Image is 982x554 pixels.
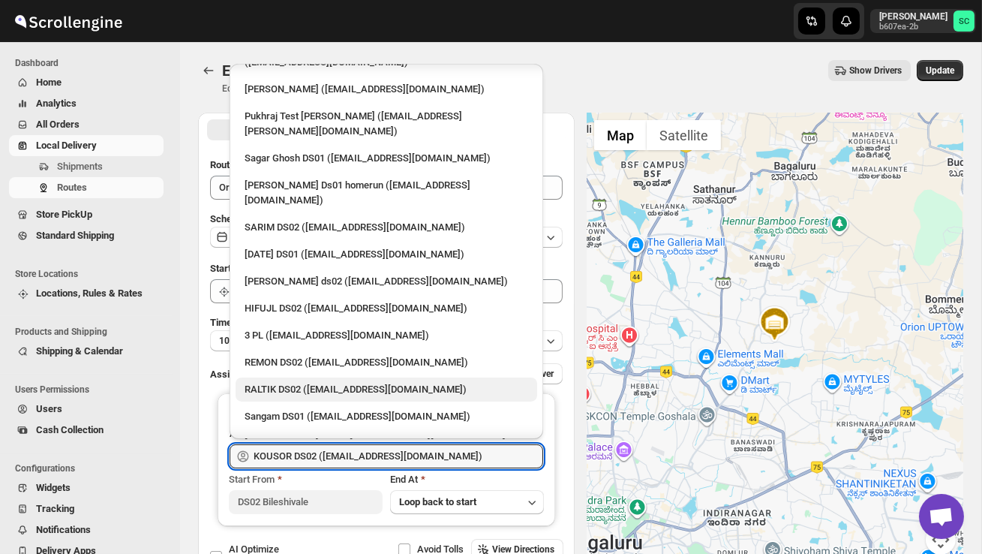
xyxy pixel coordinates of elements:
a: Open chat [919,494,964,539]
span: Time Per Stop [210,317,271,328]
span: Locations, Rules & Rates [36,288,143,299]
span: Store PickUp [36,209,92,220]
span: Show Drivers [849,65,902,77]
button: Routes [198,60,219,81]
span: Routes [57,182,87,193]
span: Local Delivery [36,140,97,151]
span: Update [926,65,954,77]
span: All Orders [36,119,80,130]
button: All Orders [9,114,164,135]
button: 10 minutes [210,330,563,351]
button: Users [9,399,164,420]
div: REMON DS02 ([EMAIL_ADDRESS][DOMAIN_NAME]) [245,355,528,370]
li: 3 PL (hello@home-run.co) [230,321,543,348]
button: [DATE]|[DATE] [210,227,563,248]
div: [DATE] DS01 ([EMAIL_ADDRESS][DOMAIN_NAME]) [245,247,528,262]
div: [PERSON_NAME] ([EMAIL_ADDRESS][DOMAIN_NAME]) [245,82,528,97]
div: SARIM DS02 ([EMAIL_ADDRESS][DOMAIN_NAME]) [245,220,528,235]
div: [PERSON_NAME] DS01 ([EMAIL_ADDRESS][DOMAIN_NAME]) [245,436,528,451]
li: Sagar Ghosh DS01 (loneyoj483@downlor.com) [230,143,543,170]
span: Tracking [36,503,74,514]
button: Routes [9,177,164,198]
span: Loop back to start [399,496,476,507]
li: Jahir Hussain DS01 (pegaya8076@excederm.com) [230,429,543,456]
li: Raja DS01 (gasecig398@owlny.com) [230,239,543,266]
input: Eg: Bengaluru Route [210,176,563,200]
span: Users [36,403,62,414]
span: Users Permissions [15,384,170,396]
span: Cash Collection [36,424,104,435]
input: Search assignee [254,444,543,468]
button: User menu [870,9,976,33]
li: Sangam DS01 (relov34542@lassora.com) [230,402,543,429]
p: [PERSON_NAME] [879,11,947,23]
span: Notifications [36,524,91,535]
span: Configurations [15,462,170,474]
button: Analytics [9,93,164,114]
li: Rashidul ds02 (vaseno4694@minduls.com) [230,266,543,294]
div: 3 PL ([EMAIL_ADDRESS][DOMAIN_NAME]) [245,328,528,343]
button: Shipping & Calendar [9,341,164,362]
span: Edit Route [222,62,290,80]
text: SC [959,17,969,26]
li: Vikas Rathod (lolegiy458@nalwan.com) [230,74,543,101]
span: Store Locations [15,268,170,280]
li: SARIM DS02 (xititor414@owlny.com) [230,212,543,239]
button: Home [9,72,164,93]
span: Start From [229,474,275,485]
p: b607ea-2b [879,23,947,32]
div: HIFUJL DS02 ([EMAIL_ADDRESS][DOMAIN_NAME]) [245,301,528,316]
div: RALTIK DS02 ([EMAIL_ADDRESS][DOMAIN_NAME]) [245,382,528,397]
button: Update [917,60,963,81]
div: Pukhraj Test [PERSON_NAME] ([EMAIL_ADDRESS][PERSON_NAME][DOMAIN_NAME]) [245,109,528,139]
button: Notifications [9,519,164,540]
span: 10 minutes [219,335,264,347]
div: Sangam DS01 ([EMAIL_ADDRESS][DOMAIN_NAME]) [245,409,528,424]
span: Assign to [210,369,251,380]
span: Home [36,77,62,88]
li: Sourav Ds01 homerun (bamij29633@eluxeer.com) [230,170,543,212]
span: Shipments [57,161,103,172]
span: Start Location (Warehouse) [210,263,329,274]
li: REMON DS02 (kesame7468@btcours.com) [230,348,543,375]
span: Sanjay chetri [953,11,974,32]
button: Show satellite imagery [647,120,721,150]
button: All Route Options [207,119,385,140]
span: Route Name [210,159,263,170]
span: Standard Shipping [36,230,114,241]
p: Edit/update your created route [222,83,344,95]
img: ScrollEngine [12,2,125,40]
span: Products and Shipping [15,326,170,338]
button: Show Drivers [828,60,911,81]
div: [PERSON_NAME] ds02 ([EMAIL_ADDRESS][DOMAIN_NAME]) [245,274,528,289]
div: Sagar Ghosh DS01 ([EMAIL_ADDRESS][DOMAIN_NAME]) [245,151,528,166]
span: Widgets [36,482,71,493]
button: Cash Collection [9,420,164,441]
button: Show street map [594,120,647,150]
button: Locations, Rules & Rates [9,283,164,304]
span: Analytics [36,98,77,109]
span: Dashboard [15,57,170,69]
button: Shipments [9,156,164,177]
button: Loop back to start [390,490,544,514]
div: End At [390,472,544,487]
span: Shipping & Calendar [36,345,123,357]
span: Scheduled for [210,213,270,224]
li: RALTIK DS02 (cecih54531@btcours.com) [230,375,543,402]
button: Tracking [9,498,164,519]
li: Pukhraj Test Grewal (lesogip197@pariag.com) [230,101,543,143]
li: HIFUJL DS02 (cepali9173@intady.com) [230,294,543,321]
div: [PERSON_NAME] Ds01 homerun ([EMAIL_ADDRESS][DOMAIN_NAME]) [245,178,528,208]
button: Widgets [9,477,164,498]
